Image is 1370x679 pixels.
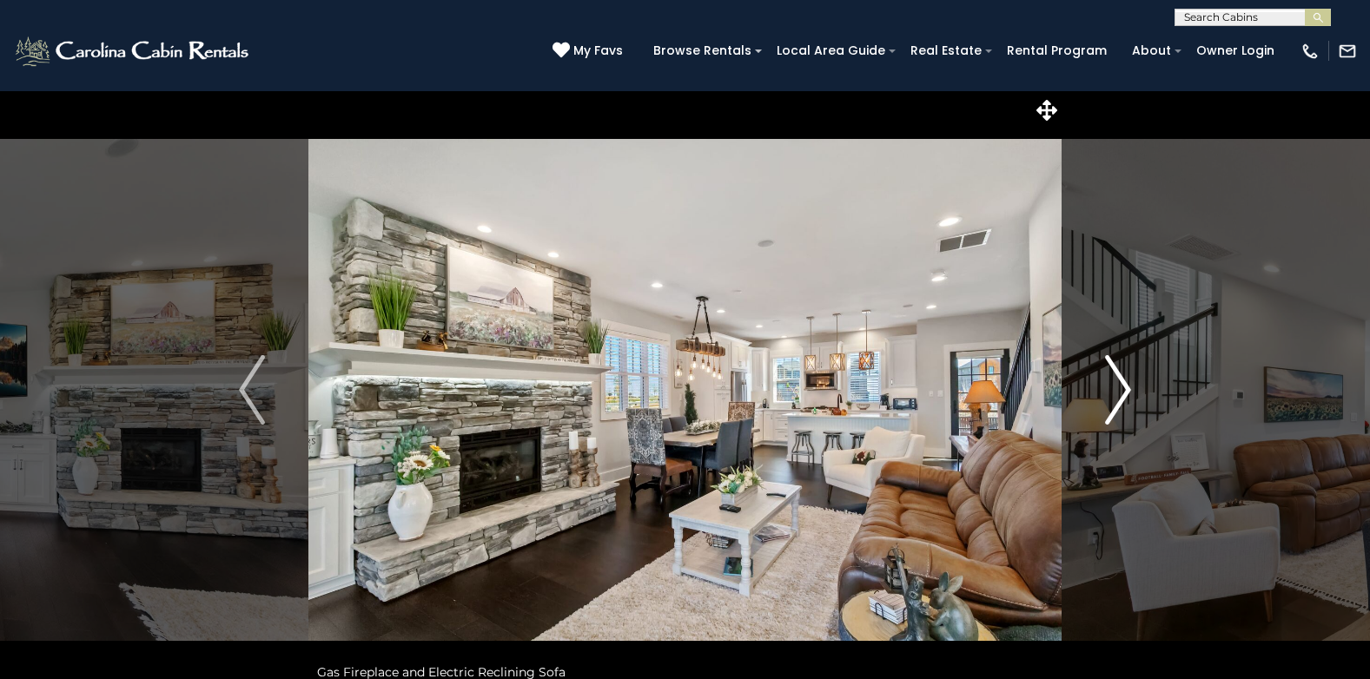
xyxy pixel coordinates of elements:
span: My Favs [573,42,623,60]
a: Rental Program [998,37,1115,64]
img: White-1-2.png [13,34,254,69]
a: Real Estate [902,37,990,64]
a: My Favs [553,42,627,61]
img: mail-regular-white.png [1338,42,1357,61]
a: About [1123,37,1180,64]
img: arrow [1105,355,1131,425]
img: arrow [239,355,265,425]
a: Local Area Guide [768,37,894,64]
img: phone-regular-white.png [1301,42,1320,61]
a: Browse Rentals [645,37,760,64]
a: Owner Login [1188,37,1283,64]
